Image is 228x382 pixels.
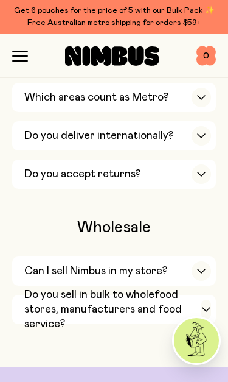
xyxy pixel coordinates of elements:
button: Which areas count as Metro? [12,83,216,112]
button: Do you accept returns? [12,160,216,189]
h3: Do you accept returns? [24,167,140,182]
button: Do you deliver internationally? [12,121,216,150]
h3: Can I sell Nimbus in my store? [24,264,167,278]
img: agent [174,318,219,363]
div: Get 6 pouches for the price of 5 with our Bulk Pack ✨ Free Australian metro shipping for orders $59+ [12,5,216,29]
h3: Do you deliver internationally? [24,129,173,143]
h3: Do you sell in bulk to wholefood stores, manufacturers and food service? [24,288,201,331]
button: Can I sell Nimbus in my store? [12,256,216,286]
h2: Wholesale [12,218,216,237]
h3: Which areas count as Metro? [24,90,168,105]
button: 0 [196,46,216,66]
button: Do you sell in bulk to wholefood stores, manufacturers and food service? [12,295,216,324]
